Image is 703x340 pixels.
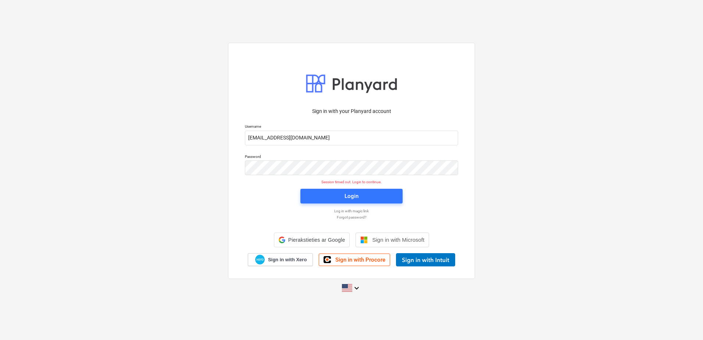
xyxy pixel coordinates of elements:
div: Pierakstieties ar Google [274,233,350,247]
span: Sign in with Microsoft [372,237,424,243]
span: Sign in with Procore [335,256,385,263]
p: Password [245,154,458,160]
p: Username [245,124,458,130]
span: Pierakstieties ar Google [288,237,345,243]
a: Forgot password? [241,215,462,220]
p: Sign in with your Planyard account [245,107,458,115]
i: keyboard_arrow_down [352,284,361,293]
input: Username [245,131,458,145]
a: Sign in with Procore [319,254,390,266]
a: Sign in with Xero [248,253,313,266]
span: Sign in with Xero [268,256,307,263]
a: Log in with magic link [241,209,462,213]
button: Login [300,189,403,203]
img: Microsoft logo [360,236,368,244]
div: Login [345,191,358,201]
img: Xero logo [255,255,265,265]
p: Session timed out. Login to continue. [240,180,463,184]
